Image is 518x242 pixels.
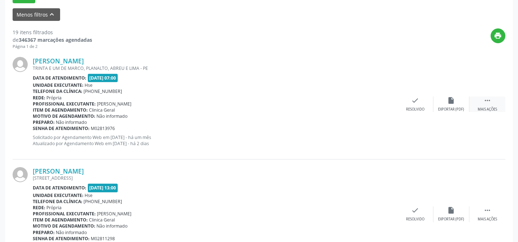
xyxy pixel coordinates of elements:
[33,192,84,198] b: Unidade executante:
[33,185,86,191] b: Data de atendimento:
[33,198,82,205] b: Telefone da clínica:
[33,217,88,223] b: Item de agendamento:
[97,113,128,119] span: Não informado
[33,82,84,88] b: Unidade executante:
[97,101,132,107] span: [PERSON_NAME]
[91,236,115,242] span: M02811298
[411,206,419,214] i: check
[33,229,55,236] b: Preparo:
[33,125,90,131] b: Senha de atendimento:
[13,28,92,36] div: 19 itens filtrados
[33,119,55,125] b: Preparo:
[483,97,491,104] i: 
[478,107,497,112] div: Mais ações
[33,57,84,65] a: [PERSON_NAME]
[56,119,87,125] span: Não informado
[33,107,88,113] b: Item de agendamento:
[13,57,28,72] img: img
[33,175,397,181] div: [STREET_ADDRESS]
[89,107,115,113] span: Clinica Geral
[478,217,497,222] div: Mais ações
[85,82,93,88] span: Hse
[91,125,115,131] span: M02813976
[438,217,464,222] div: Exportar (PDF)
[33,223,95,229] b: Motivo de agendamento:
[33,65,397,71] div: TRINTA E UM DE MARCO, PLANALTO, ABREU E LIMA - PE
[33,101,96,107] b: Profissional executante:
[19,36,92,43] strong: 346367 marcações agendadas
[97,211,132,217] span: [PERSON_NAME]
[13,36,92,44] div: de
[33,88,82,94] b: Telefone da clínica:
[88,184,118,192] span: [DATE] 13:00
[491,28,505,43] button: print
[56,229,87,236] span: Não informado
[89,217,115,223] span: Clinica Geral
[406,107,424,112] div: Resolvido
[447,97,455,104] i: insert_drive_file
[88,74,118,82] span: [DATE] 07:00
[13,167,28,182] img: img
[33,75,86,81] b: Data de atendimento:
[411,97,419,104] i: check
[483,206,491,214] i: 
[13,44,92,50] div: Página 1 de 2
[33,205,45,211] b: Rede:
[33,211,96,217] b: Profissional executante:
[47,205,62,211] span: Própria
[33,167,84,175] a: [PERSON_NAME]
[13,8,60,21] button: Menos filtroskeyboard_arrow_up
[33,236,90,242] b: Senha de atendimento:
[84,88,122,94] span: [PHONE_NUMBER]
[406,217,424,222] div: Resolvido
[97,223,128,229] span: Não informado
[33,134,397,147] p: Solicitado por Agendamento Web em [DATE] - há um mês Atualizado por Agendamento Web em [DATE] - h...
[47,95,62,101] span: Própria
[33,113,95,119] b: Motivo de agendamento:
[48,10,56,18] i: keyboard_arrow_up
[447,206,455,214] i: insert_drive_file
[84,198,122,205] span: [PHONE_NUMBER]
[494,32,502,40] i: print
[33,95,45,101] b: Rede:
[85,192,93,198] span: Hse
[438,107,464,112] div: Exportar (PDF)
